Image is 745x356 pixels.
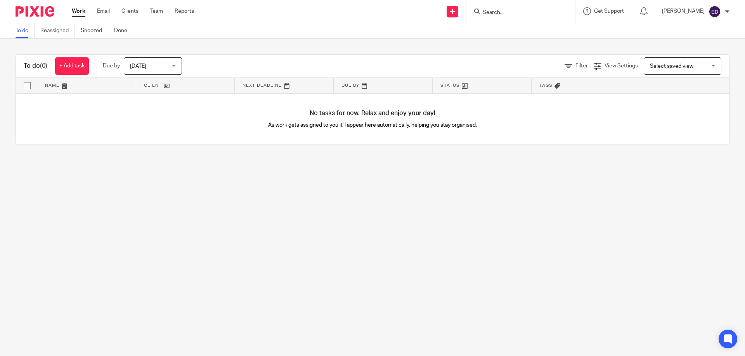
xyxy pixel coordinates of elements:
[40,23,75,38] a: Reassigned
[16,109,729,117] h4: No tasks for now. Relax and enjoy your day!
[16,6,54,17] img: Pixie
[575,63,588,69] span: Filter
[539,83,553,88] span: Tags
[150,7,163,15] a: Team
[194,121,551,129] p: As work gets assigned to you it'll appear here automatically, helping you stay organised.
[482,9,552,16] input: Search
[650,64,693,69] span: Select saved view
[594,9,624,14] span: Get Support
[605,63,638,69] span: View Settings
[103,62,120,70] p: Due by
[709,5,721,18] img: svg%3E
[130,64,146,69] span: [DATE]
[16,23,35,38] a: To do
[72,7,85,15] a: Work
[24,62,47,70] h1: To do
[121,7,139,15] a: Clients
[40,63,47,69] span: (0)
[81,23,108,38] a: Snoozed
[175,7,194,15] a: Reports
[55,57,89,75] a: + Add task
[114,23,133,38] a: Done
[662,7,705,15] p: [PERSON_NAME]
[97,7,110,15] a: Email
